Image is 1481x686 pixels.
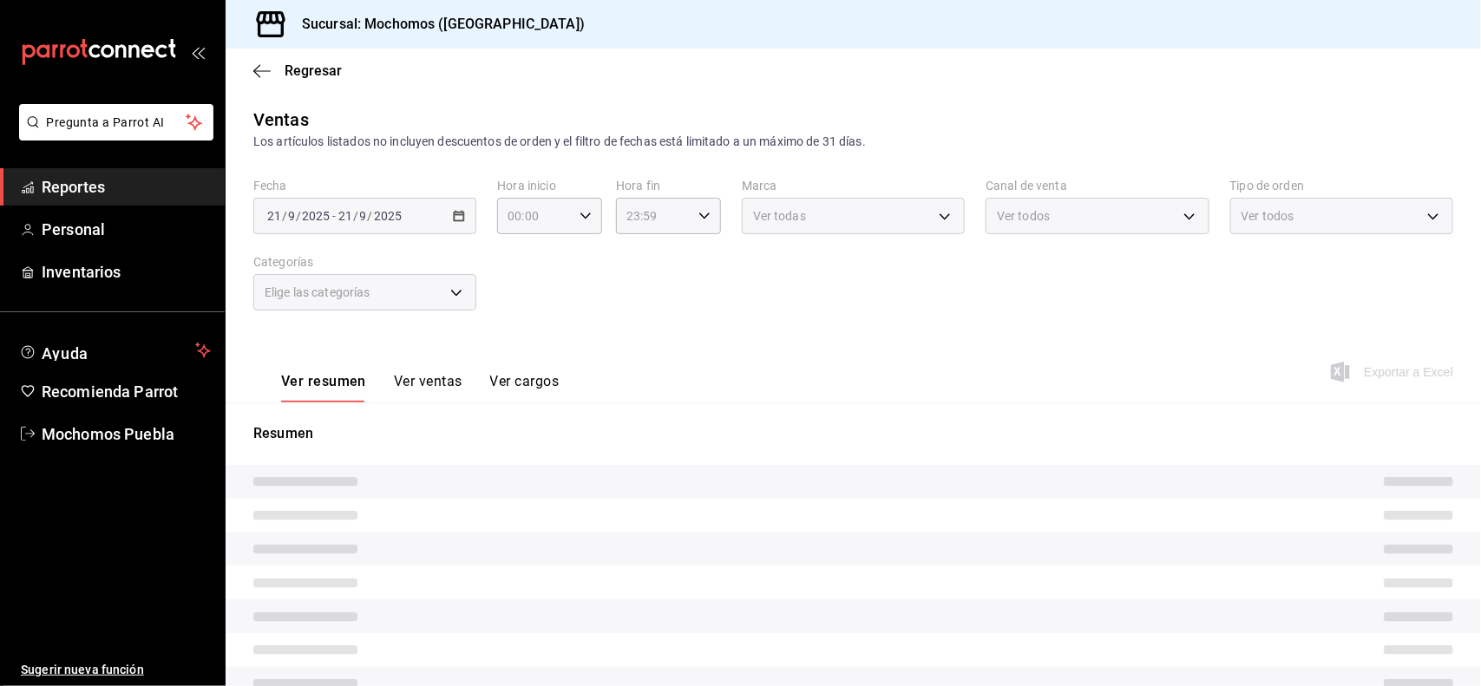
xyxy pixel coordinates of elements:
span: Ver todos [1242,207,1294,225]
span: Pregunta a Parrot AI [47,114,187,132]
label: Tipo de orden [1230,180,1453,193]
a: Pregunta a Parrot AI [12,126,213,144]
button: Ver cargos [490,373,560,402]
div: Los artículos listados no incluyen descuentos de orden y el filtro de fechas está limitado a un m... [253,133,1453,151]
span: Mochomos Puebla [42,422,211,446]
span: Ver todas [753,207,806,225]
span: Sugerir nueva función [21,661,211,679]
label: Marca [742,180,965,193]
span: / [368,209,373,223]
input: ---- [301,209,331,223]
span: Ver todos [997,207,1050,225]
label: Hora fin [616,180,721,193]
span: Ayuda [42,340,188,361]
label: Canal de venta [986,180,1209,193]
label: Fecha [253,180,476,193]
button: Ver resumen [281,373,366,402]
span: Reportes [42,175,211,199]
input: -- [266,209,282,223]
span: Regresar [285,62,342,79]
button: Regresar [253,62,342,79]
span: - [332,209,336,223]
span: / [296,209,301,223]
label: Hora inicio [497,180,602,193]
p: Resumen [253,423,1453,444]
input: -- [287,209,296,223]
div: Ventas [253,107,309,133]
button: Ver ventas [394,373,462,402]
label: Categorías [253,257,476,269]
input: -- [359,209,368,223]
input: ---- [373,209,403,223]
button: Pregunta a Parrot AI [19,104,213,140]
span: Inventarios [42,260,211,284]
span: / [282,209,287,223]
input: -- [337,209,353,223]
h3: Sucursal: Mochomos ([GEOGRAPHIC_DATA]) [288,14,585,35]
div: navigation tabs [281,373,559,402]
span: Recomienda Parrot [42,380,211,403]
span: / [353,209,358,223]
span: Personal [42,218,211,241]
span: Elige las categorías [265,284,370,301]
button: open_drawer_menu [191,45,205,59]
